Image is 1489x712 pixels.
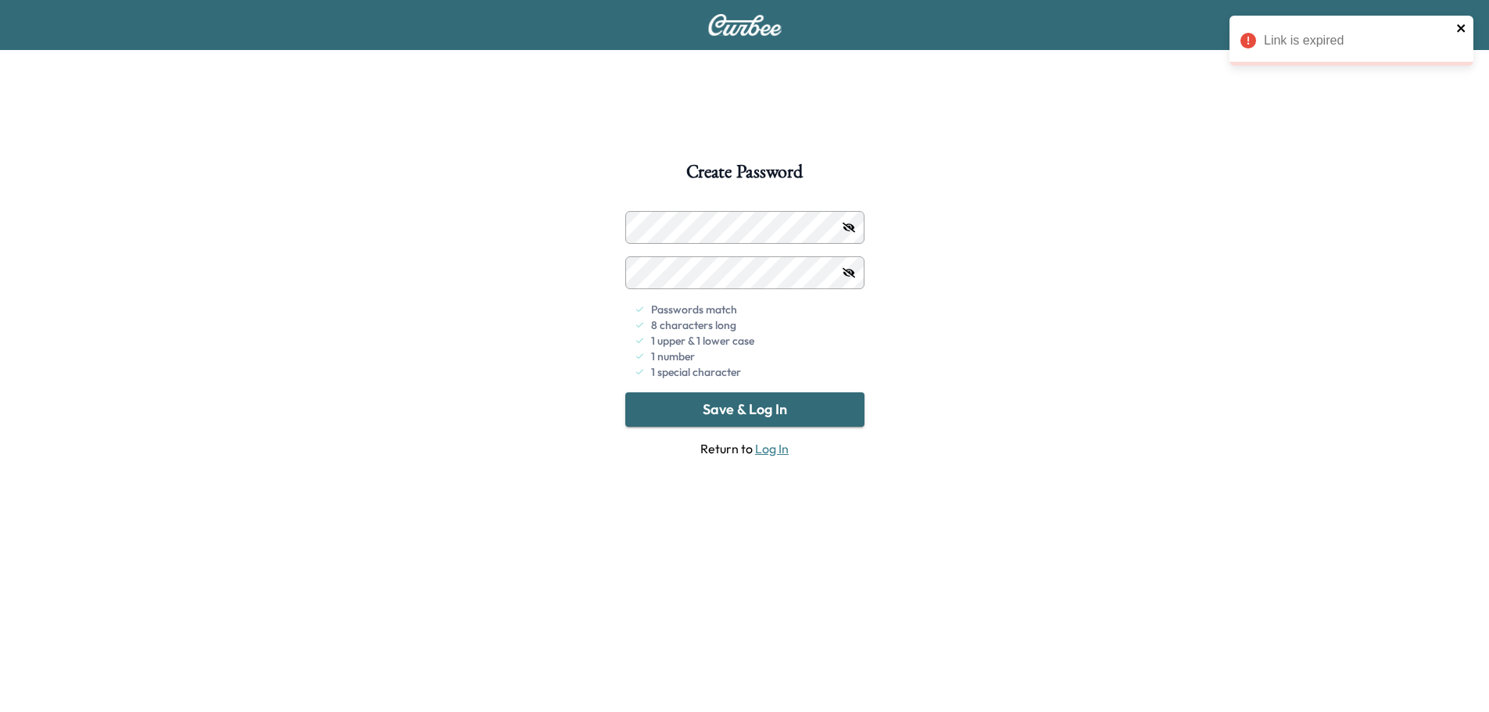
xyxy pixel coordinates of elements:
[625,439,864,458] span: Return to
[686,163,802,189] h1: Create Password
[651,364,741,380] span: 1 special character
[625,392,864,427] button: Save & Log In
[651,302,737,317] span: Passwords match
[651,317,736,333] span: 8 characters long
[651,349,695,364] span: 1 number
[1456,22,1467,34] button: close
[651,333,754,349] span: 1 upper & 1 lower case
[1264,31,1451,50] div: Link is expired
[707,14,782,36] img: Curbee Logo
[755,441,789,456] a: Log In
